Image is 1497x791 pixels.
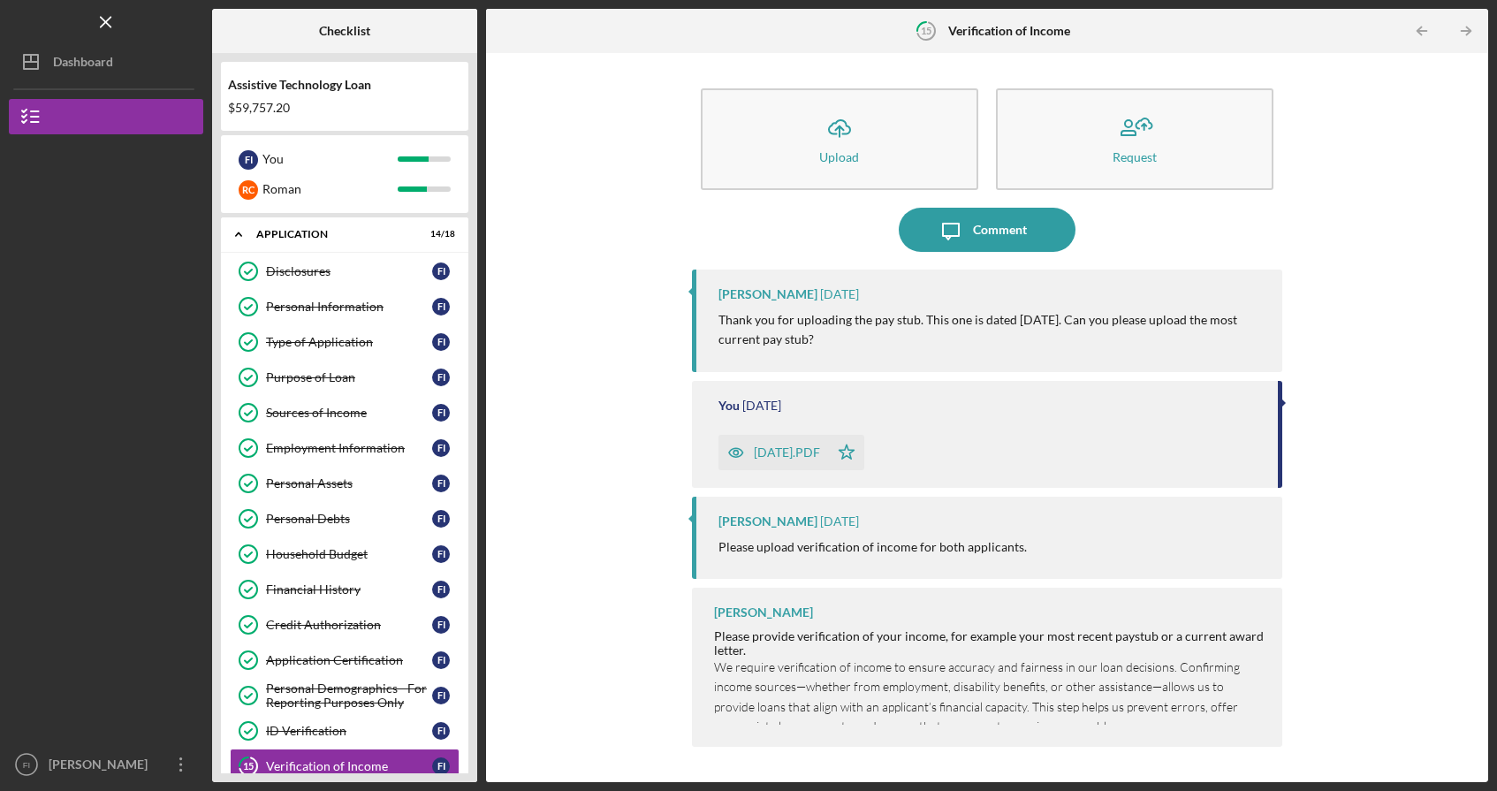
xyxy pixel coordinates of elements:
[230,430,460,466] a: Employment InformationFI
[230,501,460,536] a: Personal DebtsFI
[230,395,460,430] a: Sources of IncomeFI
[9,44,203,80] button: Dashboard
[432,581,450,598] div: F I
[266,264,432,278] div: Disclosures
[973,208,1027,252] div: Comment
[742,399,781,413] time: 2025-09-30 23:01
[718,399,740,413] div: You
[230,678,460,713] a: Personal Demographics - For Reporting Purposes OnlyFI
[266,681,432,710] div: Personal Demographics - For Reporting Purposes Only
[266,547,432,561] div: Household Budget
[432,475,450,492] div: F I
[432,510,450,528] div: F I
[921,25,931,36] tspan: 15
[718,287,817,301] div: [PERSON_NAME]
[266,759,432,773] div: Verification of Income
[230,749,460,784] a: 15Verification of IncomeFI
[819,150,859,164] div: Upload
[432,404,450,422] div: F I
[266,653,432,667] div: Application Certification
[701,88,978,190] button: Upload
[266,370,432,384] div: Purpose of Loan
[996,88,1273,190] button: Request
[432,757,450,775] div: F I
[432,369,450,386] div: F I
[239,180,258,200] div: R C
[1113,150,1157,164] div: Request
[432,722,450,740] div: F I
[948,24,1070,38] b: Verification of Income
[243,761,254,772] tspan: 15
[256,229,411,240] div: Application
[230,254,460,289] a: DisclosuresFI
[230,360,460,395] a: Purpose of LoanFI
[239,150,258,170] div: F I
[432,651,450,669] div: F I
[230,607,460,643] a: Credit AuthorizationFI
[262,174,398,204] div: Roman
[754,445,820,460] div: [DATE].PDF
[432,298,450,316] div: F I
[718,435,864,470] button: [DATE].PDF
[718,310,1265,350] p: Thank you for uploading the pay stub. This one is dated [DATE]. Can you please upload the most cu...
[718,537,1027,557] p: Please upload verification of income for both applicants.
[230,324,460,360] a: Type of ApplicationFI
[432,439,450,457] div: F I
[266,441,432,455] div: Employment Information
[714,629,1265,658] div: Please provide verification of your income, for example your most recent paystub or a current awa...
[228,101,461,115] div: $59,757.20
[820,287,859,301] time: 2025-10-03 20:38
[432,687,450,704] div: F I
[266,512,432,526] div: Personal Debts
[714,658,1265,737] p: We require verification of income to ensure accuracy and fairness in our loan decisions. Confirmi...
[266,476,432,491] div: Personal Assets
[899,208,1075,252] button: Comment
[423,229,455,240] div: 14 / 18
[266,582,432,597] div: Financial History
[432,262,450,280] div: F I
[230,536,460,572] a: Household BudgetFI
[266,406,432,420] div: Sources of Income
[432,545,450,563] div: F I
[714,605,813,620] div: [PERSON_NAME]
[432,333,450,351] div: F I
[266,618,432,632] div: Credit Authorization
[319,24,370,38] b: Checklist
[262,144,398,174] div: You
[266,724,432,738] div: ID Verification
[9,747,203,782] button: FI[PERSON_NAME]
[228,78,461,92] div: Assistive Technology Loan
[230,643,460,678] a: Application CertificationFI
[230,713,460,749] a: ID VerificationFI
[230,572,460,607] a: Financial HistoryFI
[53,44,113,84] div: Dashboard
[230,466,460,501] a: Personal AssetsFI
[266,335,432,349] div: Type of Application
[266,300,432,314] div: Personal Information
[820,514,859,529] time: 2025-09-26 23:00
[432,616,450,634] div: F I
[23,760,31,770] text: FI
[44,747,159,787] div: [PERSON_NAME]
[718,514,817,529] div: [PERSON_NAME]
[230,289,460,324] a: Personal InformationFI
